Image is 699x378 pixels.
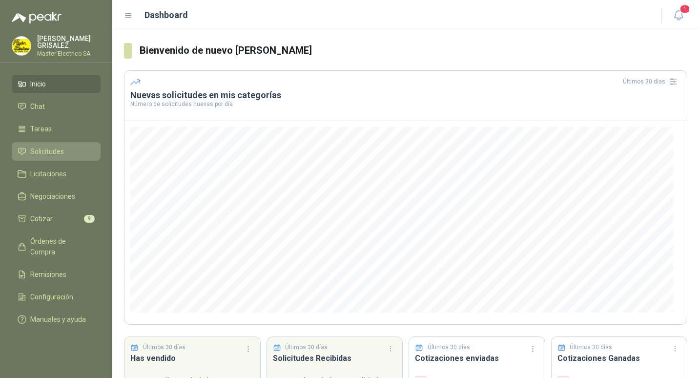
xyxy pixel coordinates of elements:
[37,35,101,49] p: [PERSON_NAME] GRISALEZ
[285,343,328,352] p: Últimos 30 días
[30,269,66,280] span: Remisiones
[37,51,101,57] p: Master Electrico SA
[30,168,66,179] span: Licitaciones
[12,165,101,183] a: Licitaciones
[84,215,95,223] span: 9
[12,187,101,206] a: Negociaciones
[12,142,101,161] a: Solicitudes
[30,124,52,134] span: Tareas
[12,120,101,138] a: Tareas
[30,101,45,112] span: Chat
[12,310,101,329] a: Manuales y ayuda
[623,74,681,89] div: Últimos 30 días
[30,292,73,302] span: Configuración
[679,4,690,14] span: 1
[12,210,101,228] a: Cotizar9
[12,97,101,116] a: Chat
[130,89,681,101] h3: Nuevas solicitudes en mis categorías
[670,7,687,24] button: 1
[30,236,91,257] span: Órdenes de Compra
[557,352,681,364] h3: Cotizaciones Ganadas
[12,232,101,261] a: Órdenes de Compra
[143,343,185,352] p: Últimos 30 días
[130,101,681,107] p: Número de solicitudes nuevas por día
[130,352,254,364] h3: Has vendido
[273,352,397,364] h3: Solicitudes Recibidas
[30,213,53,224] span: Cotizar
[30,314,86,325] span: Manuales y ayuda
[12,265,101,284] a: Remisiones
[415,352,539,364] h3: Cotizaciones enviadas
[12,12,62,23] img: Logo peakr
[428,343,470,352] p: Últimos 30 días
[144,8,188,22] h1: Dashboard
[30,79,46,89] span: Inicio
[30,191,75,202] span: Negociaciones
[12,75,101,93] a: Inicio
[12,37,31,55] img: Company Logo
[30,146,64,157] span: Solicitudes
[12,288,101,306] a: Configuración
[140,43,687,58] h3: Bienvenido de nuevo [PERSON_NAME]
[570,343,612,352] p: Últimos 30 días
